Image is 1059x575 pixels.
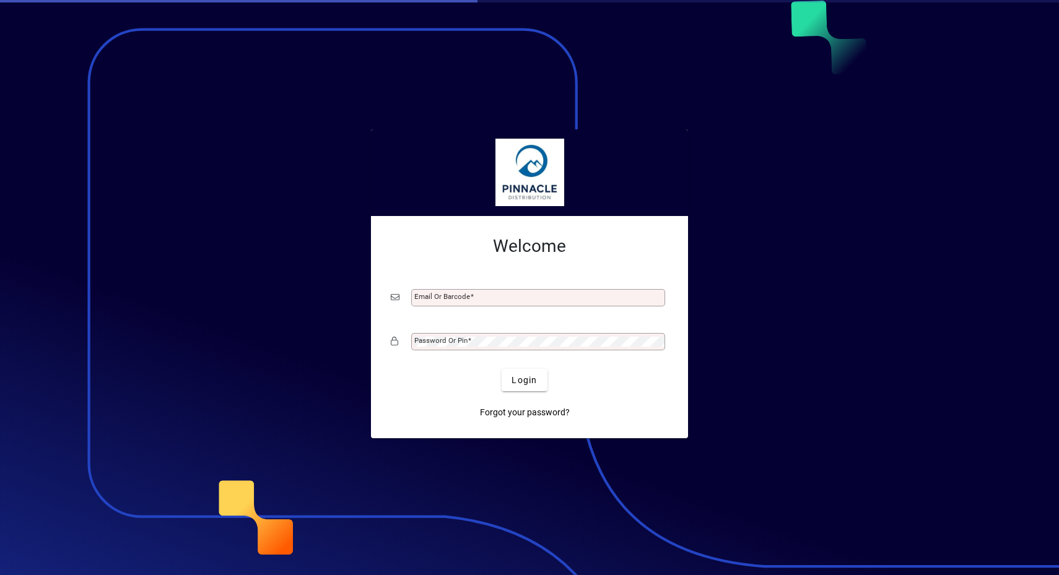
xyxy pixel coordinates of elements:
button: Login [502,369,547,391]
mat-label: Password or Pin [414,336,468,345]
span: Login [512,374,537,387]
span: Forgot your password? [480,406,570,419]
h2: Welcome [391,236,668,257]
mat-label: Email or Barcode [414,292,470,301]
a: Forgot your password? [475,401,575,423]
